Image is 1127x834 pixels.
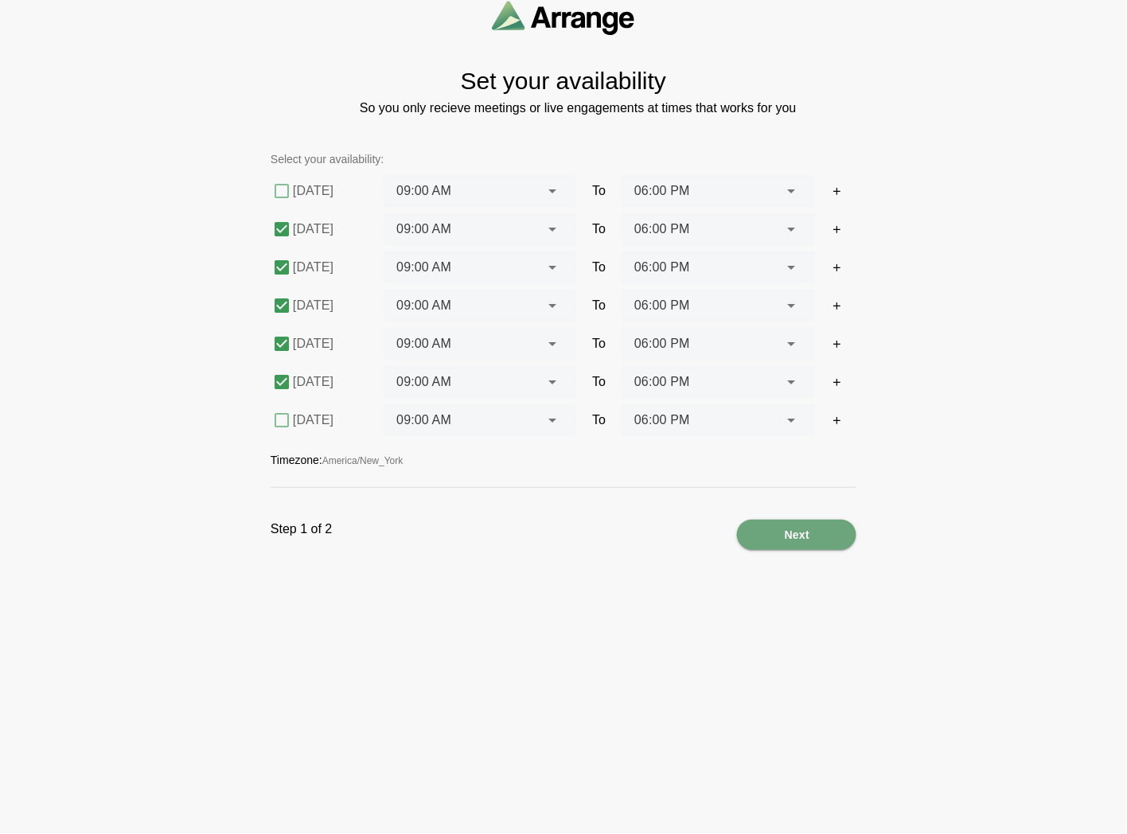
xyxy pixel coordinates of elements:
span: 06:00 PM [634,410,690,431]
span: To [592,220,606,239]
span: 06:00 PM [634,372,690,392]
span: 09:00 AM [396,372,451,392]
span: 09:00 AM [396,219,451,240]
label: [DATE] [293,404,368,436]
label: [DATE] [293,213,368,245]
span: 06:00 PM [634,333,690,354]
p: Timezone: [271,452,856,468]
span: To [592,372,606,392]
span: Next [784,520,810,550]
label: [DATE] [293,175,368,207]
p: Select your availability: [271,150,856,169]
span: To [592,258,606,277]
span: 06:00 PM [634,295,690,316]
span: 09:00 AM [396,333,451,354]
span: To [592,411,606,430]
span: 09:00 AM [396,410,451,431]
label: [DATE] [293,328,368,360]
span: 06:00 PM [634,257,690,278]
label: [DATE] [293,290,368,322]
span: America/New_York [322,455,404,466]
p: Step 1 of 2 [271,520,332,550]
span: To [592,334,606,353]
p: So you only recieve meetings or live engagements at times that works for you [360,99,767,118]
span: To [592,296,606,315]
label: [DATE] [293,251,368,283]
span: 09:00 AM [396,295,451,316]
h1: Set your availability [461,67,666,95]
span: 06:00 PM [634,219,690,240]
span: 09:00 AM [396,181,451,201]
span: 06:00 PM [634,181,690,201]
button: Next [737,520,856,550]
span: To [592,181,606,201]
label: [DATE] [293,366,368,398]
span: 09:00 AM [396,257,451,278]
